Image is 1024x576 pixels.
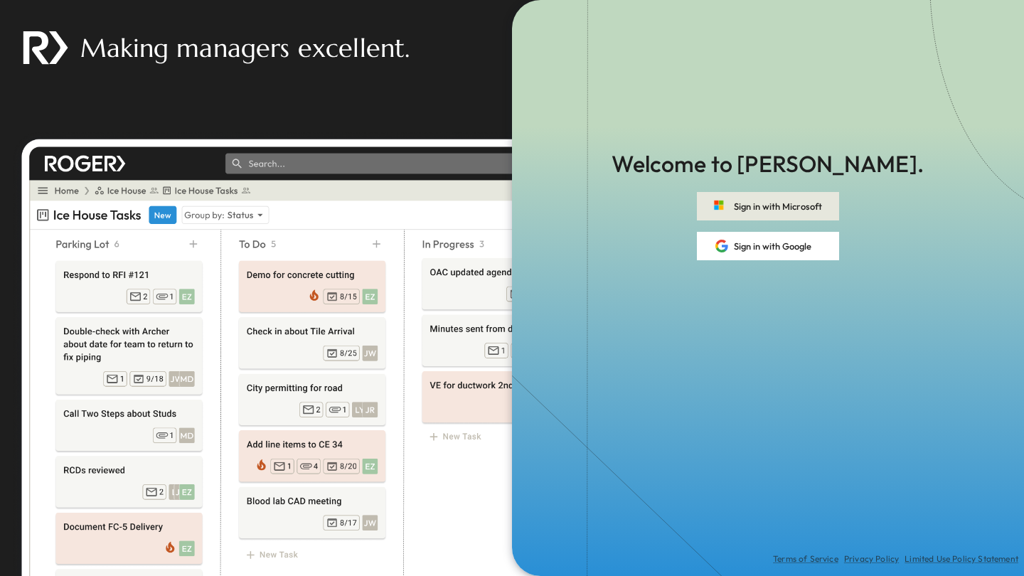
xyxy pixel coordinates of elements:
[697,232,839,260] button: Sign in with Google
[905,553,1018,565] a: Limited Use Policy Statement
[612,148,924,181] p: Welcome to [PERSON_NAME].
[80,30,410,66] p: Making managers excellent.
[773,553,838,565] a: Terms of Service
[844,553,899,565] a: Privacy Policy
[697,192,839,220] button: Sign in with Microsoft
